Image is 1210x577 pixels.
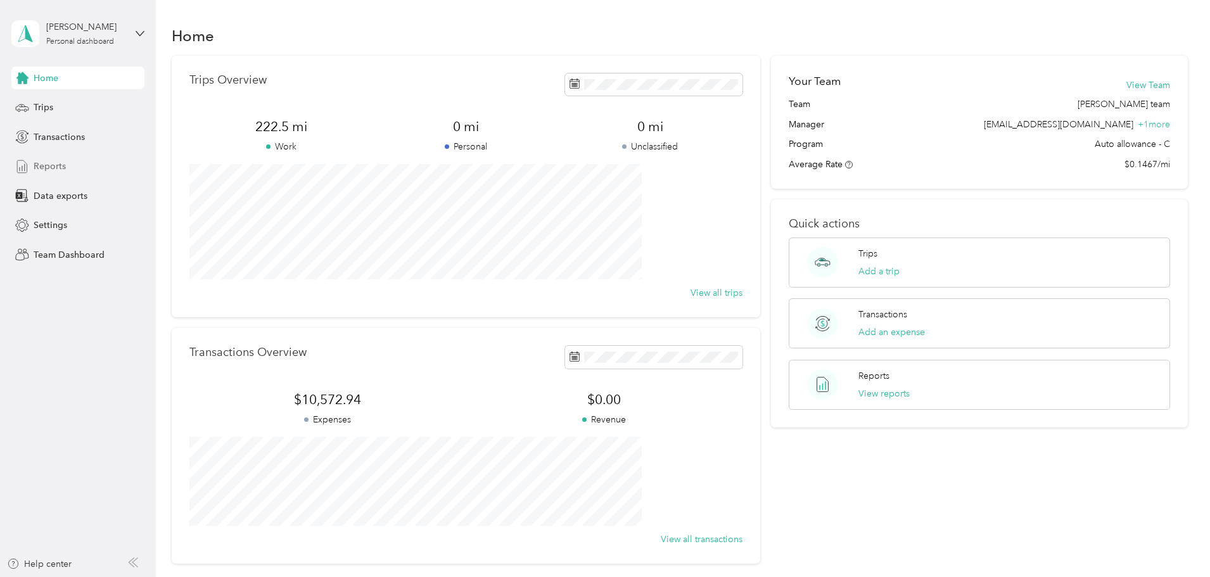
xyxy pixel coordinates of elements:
[189,140,374,153] p: Work
[374,140,558,153] p: Personal
[789,159,843,170] span: Average Rate
[558,140,742,153] p: Unclassified
[34,248,105,262] span: Team Dashboard
[7,557,72,571] button: Help center
[1078,98,1170,111] span: [PERSON_NAME] team
[858,247,877,260] p: Trips
[34,189,87,203] span: Data exports
[1124,158,1170,171] span: $0.1467/mi
[858,369,889,383] p: Reports
[189,73,267,87] p: Trips Overview
[34,101,53,114] span: Trips
[691,286,742,300] button: View all trips
[46,38,114,46] div: Personal dashboard
[34,130,85,144] span: Transactions
[189,346,307,359] p: Transactions Overview
[858,265,900,278] button: Add a trip
[189,413,466,426] p: Expenses
[34,160,66,173] span: Reports
[858,308,907,321] p: Transactions
[1139,506,1210,577] iframe: Everlance-gr Chat Button Frame
[789,137,823,151] span: Program
[661,533,742,546] button: View all transactions
[984,119,1133,130] span: [EMAIL_ADDRESS][DOMAIN_NAME]
[34,72,58,85] span: Home
[189,118,374,136] span: 222.5 mi
[34,219,67,232] span: Settings
[374,118,558,136] span: 0 mi
[789,98,810,111] span: Team
[189,391,466,409] span: $10,572.94
[46,20,125,34] div: [PERSON_NAME]
[789,217,1170,231] p: Quick actions
[1126,79,1170,92] button: View Team
[466,413,742,426] p: Revenue
[1138,119,1170,130] span: + 1 more
[789,73,841,89] h2: Your Team
[558,118,742,136] span: 0 mi
[858,326,925,339] button: Add an expense
[858,387,910,400] button: View reports
[466,391,742,409] span: $0.00
[789,118,824,131] span: Manager
[1095,137,1170,151] span: Auto allowance - C
[172,29,214,42] h1: Home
